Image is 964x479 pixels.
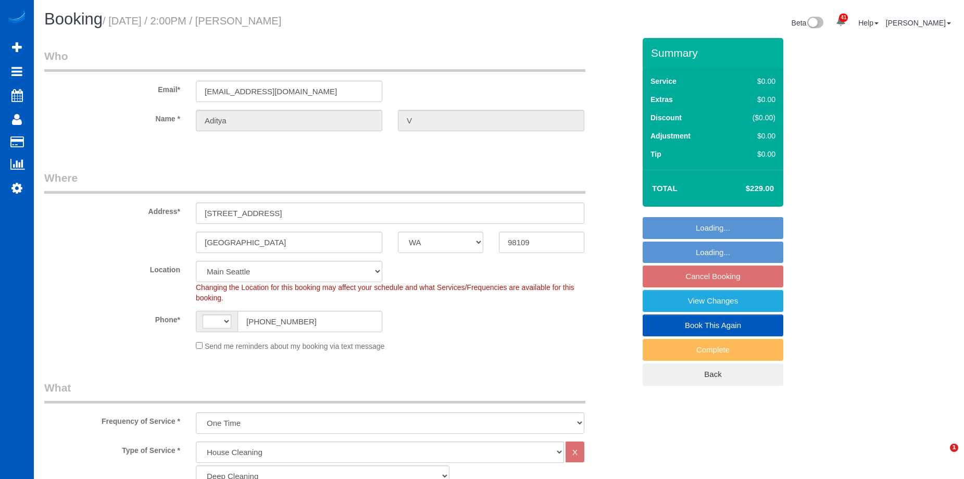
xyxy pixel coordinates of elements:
[731,76,775,86] div: $0.00
[196,110,382,131] input: First Name*
[103,15,281,27] small: / [DATE] / 2:00PM / [PERSON_NAME]
[650,149,661,159] label: Tip
[36,261,188,275] label: Location
[806,17,823,30] img: New interface
[196,81,382,102] input: Email*
[731,112,775,123] div: ($0.00)
[196,283,574,302] span: Changing the Location for this booking may affect your schedule and what Services/Frequencies are...
[398,110,584,131] input: Last Name*
[858,19,879,27] a: Help
[237,311,382,332] input: Phone*
[831,10,851,33] a: 41
[643,314,783,336] a: Book This Again
[731,131,775,141] div: $0.00
[44,170,585,194] legend: Where
[36,203,188,217] label: Address*
[650,94,673,105] label: Extras
[36,110,188,124] label: Name *
[36,81,188,95] label: Email*
[44,10,103,28] span: Booking
[643,363,783,385] a: Back
[6,10,27,25] img: Automaid Logo
[950,444,958,452] span: 1
[205,342,385,350] span: Send me reminders about my booking via text message
[650,76,677,86] label: Service
[44,380,585,404] legend: What
[36,442,188,456] label: Type of Service *
[652,184,678,193] strong: Total
[650,112,682,123] label: Discount
[715,184,774,193] h4: $229.00
[886,19,951,27] a: [PERSON_NAME]
[650,131,691,141] label: Adjustment
[643,290,783,312] a: View Changes
[731,94,775,105] div: $0.00
[839,14,848,22] span: 41
[36,311,188,325] label: Phone*
[36,412,188,426] label: Frequency of Service *
[651,47,778,59] h3: Summary
[731,149,775,159] div: $0.00
[792,19,824,27] a: Beta
[499,232,584,253] input: Zip Code*
[196,232,382,253] input: City*
[44,48,585,72] legend: Who
[929,444,954,469] iframe: Intercom live chat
